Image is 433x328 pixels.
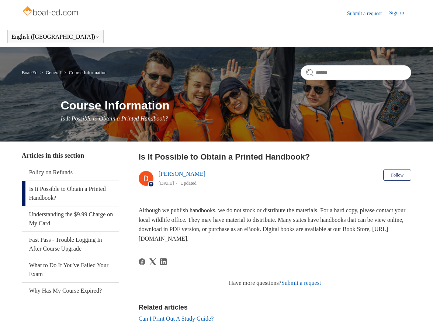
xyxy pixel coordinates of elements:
[139,279,412,287] div: Have more questions?
[139,207,406,242] span: Although we publish handbooks, we do not stock or distribute the materials. For a hard copy, plea...
[22,70,39,75] li: Boat-Ed
[60,97,411,114] h1: Course Information
[149,258,156,265] a: X Corp
[69,70,107,75] a: Course Information
[281,280,321,286] a: Submit a request
[46,70,61,75] a: General
[301,65,411,80] input: Search
[408,303,427,322] div: Live chat
[22,206,119,231] a: Understanding the $9.99 Charge on My Card
[139,258,145,265] svg: Share this page on Facebook
[159,180,174,186] time: 03/01/2024, 15:23
[39,70,62,75] li: General
[22,283,119,299] a: Why Has My Course Expired?
[139,151,412,163] h2: Is It Possible to Obtain a Printed Handbook?
[62,70,107,75] li: Course Information
[159,171,205,177] a: [PERSON_NAME]
[180,180,197,186] li: Updated
[22,257,119,282] a: What to Do If You've Failed Your Exam
[383,170,411,181] button: Follow Article
[22,232,119,257] a: Fast Pass - Trouble Logging In After Course Upgrade
[22,164,119,181] a: Policy on Refunds
[22,152,84,159] span: Articles in this section
[22,181,119,206] a: Is It Possible to Obtain a Printed Handbook?
[149,258,156,265] svg: Share this page on X Corp
[389,9,411,18] a: Sign in
[139,303,412,313] h2: Related articles
[160,258,167,265] a: LinkedIn
[160,258,167,265] svg: Share this page on LinkedIn
[11,34,100,40] button: English ([GEOGRAPHIC_DATA])
[139,315,214,322] a: Can I Print Out A Study Guide?
[22,70,38,75] a: Boat-Ed
[22,4,80,19] img: Boat-Ed Help Center home page
[139,258,145,265] a: Facebook
[347,10,389,17] a: Submit a request
[60,115,168,122] span: Is It Possible to Obtain a Printed Handbook?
